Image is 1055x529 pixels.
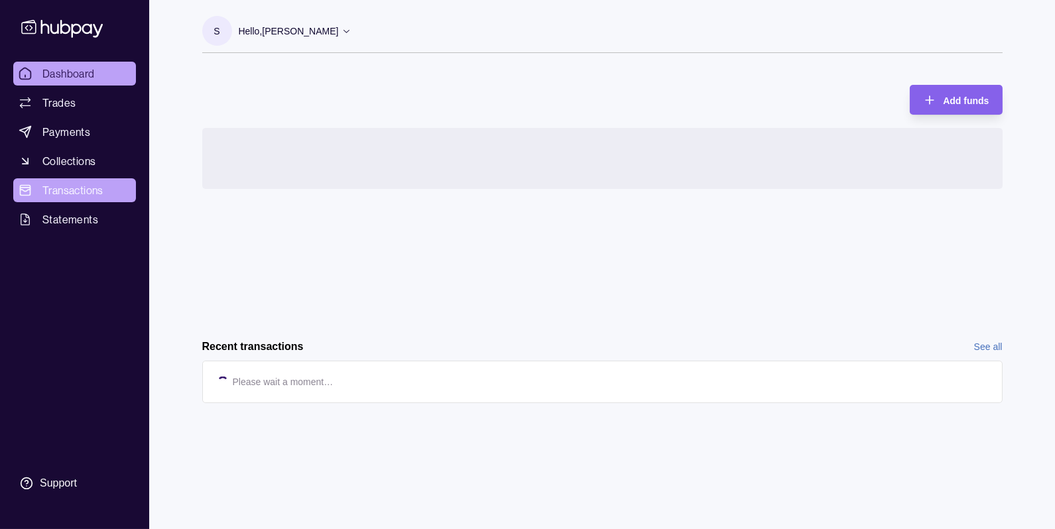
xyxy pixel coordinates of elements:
h2: Recent transactions [202,339,304,354]
span: Statements [42,211,98,227]
a: Transactions [13,178,136,202]
a: Dashboard [13,62,136,86]
span: Transactions [42,182,103,198]
span: Trades [42,95,76,111]
span: Payments [42,124,90,140]
span: Collections [42,153,95,169]
a: Collections [13,149,136,173]
p: S [214,24,219,38]
button: Add funds [910,85,1002,115]
div: Support [40,476,77,491]
span: Dashboard [42,66,95,82]
span: Add funds [943,95,989,106]
p: Hello, [PERSON_NAME] [239,24,339,38]
a: Support [13,469,136,497]
a: Trades [13,91,136,115]
p: Please wait a moment… [233,375,334,389]
a: See all [974,339,1003,354]
a: Statements [13,207,136,231]
a: Payments [13,120,136,144]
